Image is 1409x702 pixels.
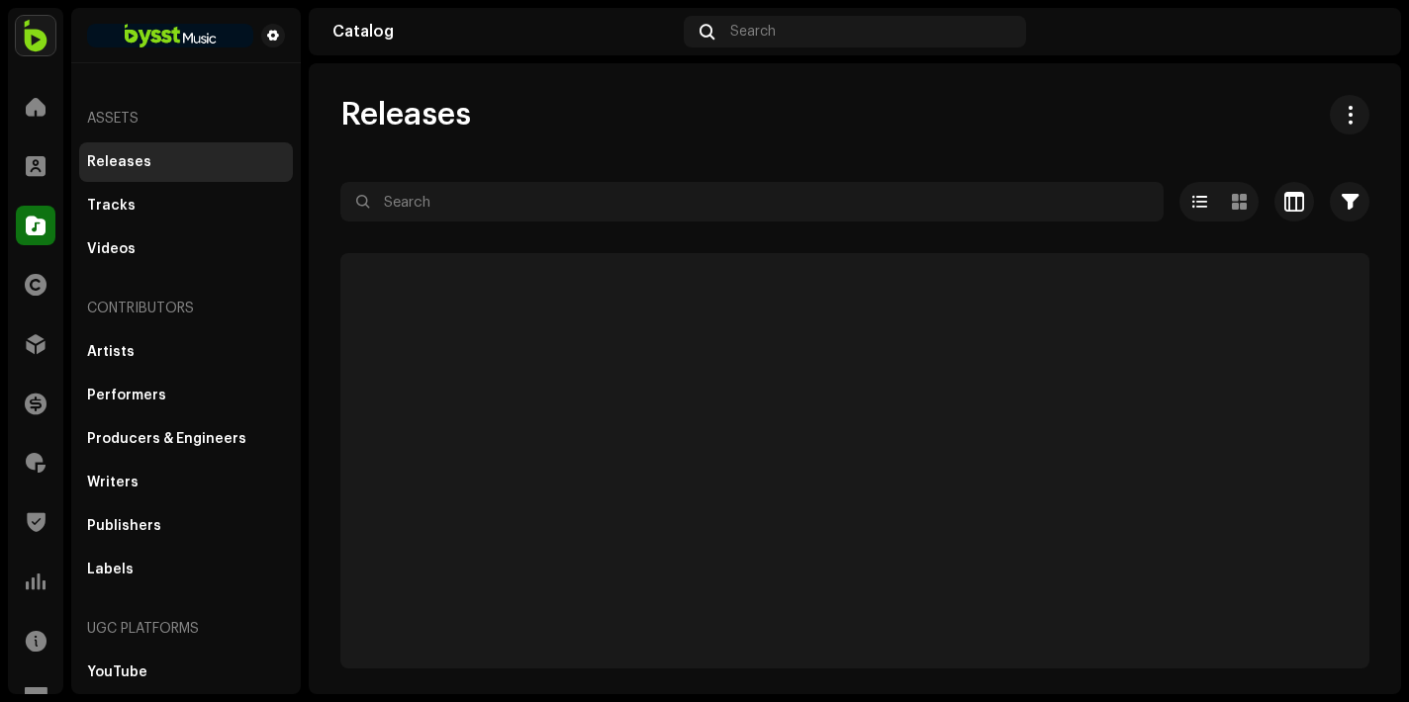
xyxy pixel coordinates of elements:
re-m-nav-item: YouTube [79,653,293,692]
re-a-nav-header: Assets [79,95,293,142]
img: 957c04f4-ba43-4d1e-8c1e-ef1970b466d2 [1346,16,1377,47]
div: Tracks [87,198,136,214]
re-m-nav-item: Videos [79,229,293,269]
re-m-nav-item: Labels [79,550,293,589]
div: Artists [87,344,135,360]
re-m-nav-item: Producers & Engineers [79,419,293,459]
re-m-nav-item: Tracks [79,186,293,225]
span: Search [730,24,776,40]
div: Performers [87,388,166,403]
re-m-nav-item: Releases [79,142,293,182]
re-m-nav-item: Writers [79,463,293,502]
re-m-nav-item: Publishers [79,506,293,546]
div: Publishers [87,518,161,534]
re-m-nav-item: Performers [79,376,293,415]
re-a-nav-header: UGC Platforms [79,605,293,653]
img: 46b12eb3-9e32-42aa-8e68-3fef02059fc9 [87,24,253,47]
re-a-nav-header: Contributors [79,285,293,332]
img: 1101a203-098c-4476-bbd3-7ad6d5604465 [16,16,55,55]
div: Videos [87,241,136,257]
span: Releases [340,95,471,134]
input: Search [340,182,1164,221]
div: Labels [87,562,134,577]
div: Releases [87,154,151,170]
div: Writers [87,475,139,490]
div: YouTube [87,664,147,680]
div: Catalog [332,24,676,40]
div: Producers & Engineers [87,431,246,447]
re-m-nav-item: Artists [79,332,293,372]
